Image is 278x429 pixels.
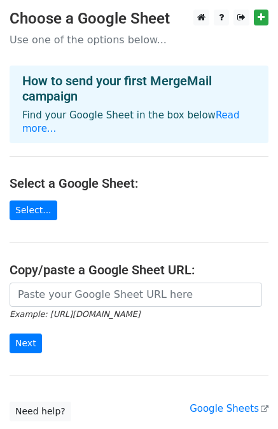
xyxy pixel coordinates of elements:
[22,109,256,136] p: Find your Google Sheet in the box below
[22,109,240,134] a: Read more...
[10,33,268,46] p: Use one of the options below...
[10,262,268,278] h4: Copy/paste a Google Sheet URL:
[10,176,268,191] h4: Select a Google Sheet:
[10,10,268,28] h3: Choose a Google Sheet
[22,73,256,104] h4: How to send your first MergeMail campaign
[10,283,262,307] input: Paste your Google Sheet URL here
[190,403,268,414] a: Google Sheets
[10,200,57,220] a: Select...
[10,334,42,353] input: Next
[10,309,140,319] small: Example: [URL][DOMAIN_NAME]
[10,402,71,421] a: Need help?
